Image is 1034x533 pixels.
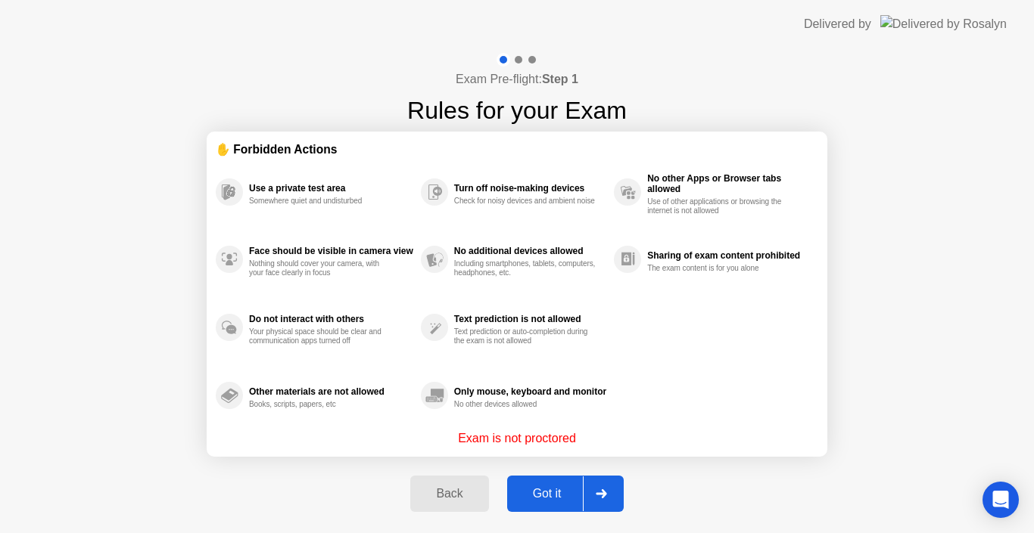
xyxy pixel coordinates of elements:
[249,327,392,346] div: Your physical space should be clear and communication apps turned off
[647,173,811,194] div: No other Apps or Browser tabs allowed
[454,183,606,194] div: Turn off noise-making devices
[249,386,413,397] div: Other materials are not allowed
[249,259,392,277] div: Nothing should cover your camera, with your face clearly in focus
[512,487,583,500] div: Got it
[249,314,413,324] div: Do not interact with others
[542,73,578,85] b: Step 1
[983,482,1019,518] div: Open Intercom Messenger
[647,250,811,261] div: Sharing of exam content prohibited
[454,314,606,324] div: Text prediction is not allowed
[804,15,871,33] div: Delivered by
[249,246,413,256] div: Face should be visible in camera view
[647,264,790,273] div: The exam content is for you alone
[880,15,1007,33] img: Delivered by Rosalyn
[407,92,627,129] h1: Rules for your Exam
[454,400,597,409] div: No other devices allowed
[454,327,597,346] div: Text prediction or auto-completion during the exam is not allowed
[454,197,597,206] div: Check for noisy devices and ambient noise
[410,476,488,512] button: Back
[249,183,413,194] div: Use a private test area
[454,386,606,397] div: Only mouse, keyboard and monitor
[507,476,624,512] button: Got it
[415,487,484,500] div: Back
[458,429,576,448] p: Exam is not proctored
[249,197,392,206] div: Somewhere quiet and undisturbed
[454,259,597,277] div: Including smartphones, tablets, computers, headphones, etc.
[454,246,606,256] div: No additional devices allowed
[249,400,392,409] div: Books, scripts, papers, etc
[216,141,818,158] div: ✋ Forbidden Actions
[456,70,578,88] h4: Exam Pre-flight:
[647,197,790,215] div: Use of other applications or browsing the internet is not allowed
